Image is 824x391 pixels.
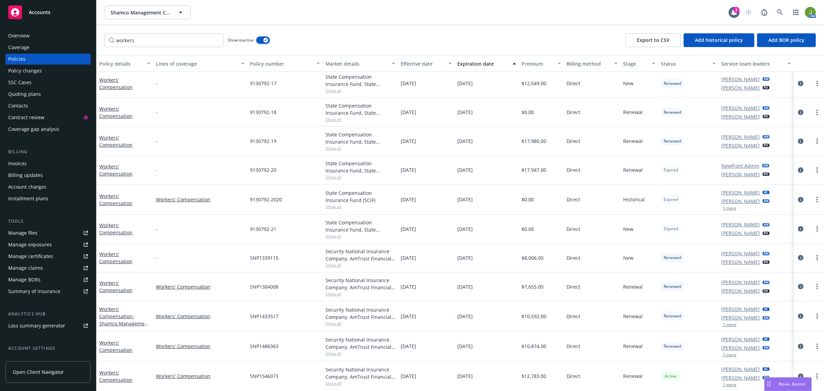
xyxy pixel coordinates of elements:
div: Security National Insurance Company, AmTrust Financial Services [325,277,396,291]
span: Direct [566,109,580,116]
span: Renewal [623,137,643,145]
button: 1 more [723,323,736,327]
div: Policies [8,54,25,65]
div: Service team [8,355,38,366]
span: Shamco Management Co., Inc. [111,9,170,16]
a: Workers' Compensation [156,343,244,350]
span: - Shamco Management Co. Inc [99,313,149,334]
span: [DATE] [401,254,416,261]
a: Workers' Compensation [99,251,133,265]
button: Status [658,55,719,72]
div: SSC Cases [8,77,32,88]
span: New [623,254,633,261]
span: Direct [566,254,580,261]
div: Manage certificates [8,251,53,262]
span: [DATE] [401,225,416,233]
a: more [813,166,821,174]
span: Renewed [664,109,681,115]
div: Expiration date [457,60,508,67]
span: Direct [566,372,580,380]
button: Nova Assist [764,377,812,391]
span: Direct [566,225,580,233]
span: [DATE] [401,137,416,145]
span: Renewed [664,138,681,144]
a: [PERSON_NAME] [721,258,760,266]
a: Search [773,5,787,19]
div: Analytics hub [5,311,91,317]
a: Summary of insurance [5,286,91,297]
span: $17,947.00 [522,166,546,174]
button: Service team leaders [719,55,794,72]
a: circleInformation [797,312,805,320]
a: Newfront Admin [721,162,759,169]
button: Stage [620,55,658,72]
a: Switch app [789,5,803,19]
span: Show all [325,262,396,268]
span: $12,549.00 [522,80,546,87]
a: circleInformation [797,254,805,262]
div: Account settings [5,345,91,352]
div: 2 [733,7,740,13]
div: State Compensation Insurance Fund (SCIF) [325,189,396,204]
span: 9130792-21 [250,225,276,233]
span: - [156,137,158,145]
a: Manage files [5,227,91,238]
a: Workers' Compensation [99,105,133,119]
span: 9130792-2020 [250,196,282,203]
a: Contacts [5,100,91,111]
a: Workers' Compensation [99,280,133,293]
span: [DATE] [457,196,473,203]
span: Renewed [664,283,681,290]
div: Policy changes [8,65,42,76]
div: Contract review [8,112,44,123]
a: [PERSON_NAME] [721,366,760,373]
span: [DATE] [457,254,473,261]
span: Renewed [664,313,681,319]
div: Manage BORs [8,274,41,285]
span: Renewal [623,283,643,290]
span: Add BOR policy [768,37,804,43]
a: Service team [5,355,91,366]
a: Report a Bug [757,5,771,19]
span: Renewal [623,109,643,116]
div: Service team leaders [721,60,784,67]
span: 9130792-19 [250,137,276,145]
a: [PERSON_NAME] [721,104,760,112]
a: Loss summary generator [5,320,91,331]
a: Workers' Compensation [156,372,244,380]
a: [PERSON_NAME] [721,142,760,149]
a: Workers' Compensation [99,306,149,334]
div: Effective date [401,60,444,67]
span: Show all [325,321,396,326]
div: Billing updates [8,170,43,181]
a: [PERSON_NAME] [721,305,760,313]
span: [DATE] [457,137,473,145]
span: Direct [566,313,580,320]
div: Policy details [99,60,143,67]
span: [DATE] [457,343,473,350]
a: more [813,372,821,380]
span: [DATE] [457,80,473,87]
a: [PERSON_NAME] [721,171,760,178]
span: $0.00 [522,109,534,116]
a: circleInformation [797,225,805,233]
a: more [813,79,821,88]
a: circleInformation [797,108,805,116]
a: Workers' Compensation [99,134,133,148]
span: Renewal [623,343,643,350]
a: more [813,254,821,262]
a: [PERSON_NAME] [721,84,760,91]
button: Policy details [96,55,153,72]
span: [DATE] [401,283,416,290]
span: Show all [325,88,396,93]
a: circleInformation [797,137,805,145]
span: 9130792-18 [250,109,276,116]
div: Summary of insurance [8,286,60,297]
div: State Compensation Insurance Fund, State Compensation Insurance Fund (SCIF) [325,131,396,145]
a: more [813,225,821,233]
span: Renewal [623,166,643,174]
span: 9130792-20 [250,166,276,174]
a: [PERSON_NAME] [721,230,760,237]
div: Account charges [8,181,46,192]
span: - [156,225,158,233]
